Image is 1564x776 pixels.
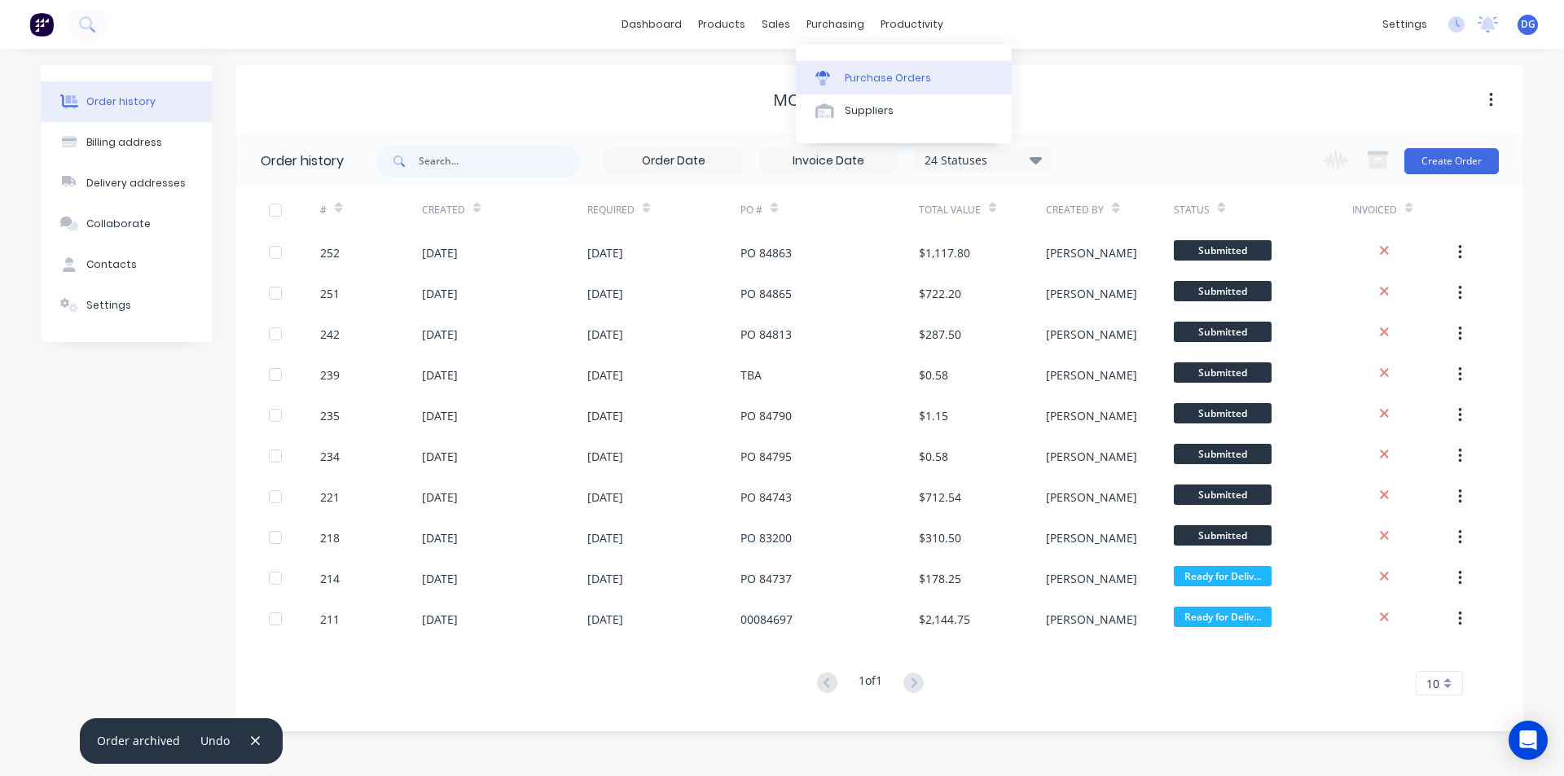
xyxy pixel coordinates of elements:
div: PO 83200 [740,529,792,546]
div: Created By [1046,187,1173,232]
div: Purchase Orders [845,71,931,85]
div: [DATE] [422,529,458,546]
div: Open Intercom Messenger [1509,721,1548,760]
span: Submitted [1174,362,1272,383]
div: 252 [320,244,340,261]
button: Delivery addresses [41,163,212,204]
div: [DATE] [587,529,623,546]
div: [DATE] [422,326,458,343]
div: [DATE] [422,366,458,384]
div: Collaborate [86,217,151,231]
div: 251 [320,285,340,302]
div: PO 84795 [740,448,792,465]
button: Contacts [41,244,212,285]
div: [PERSON_NAME] [1046,611,1137,628]
div: Settings [86,298,131,313]
div: Modular Conveyors Ltd [773,90,986,110]
div: $310.50 [919,529,961,546]
div: [DATE] [422,611,458,628]
button: Order history [41,81,212,122]
div: [PERSON_NAME] [1046,285,1137,302]
div: [DATE] [587,448,623,465]
div: Billing address [86,135,162,150]
div: $1.15 [919,407,948,424]
a: Purchase Orders [796,61,1012,94]
input: Search... [419,145,580,178]
div: 242 [320,326,340,343]
div: PO # [740,203,762,217]
div: 218 [320,529,340,546]
input: Invoice Date [760,149,897,173]
div: [PERSON_NAME] [1046,489,1137,506]
div: PO 84863 [740,244,792,261]
div: PO 84865 [740,285,792,302]
div: Invoiced [1352,203,1397,217]
div: [DATE] [422,570,458,587]
div: Delivery addresses [86,176,186,191]
div: [DATE] [422,285,458,302]
div: $287.50 [919,326,961,343]
span: Ready for Deliv... [1174,607,1272,627]
div: [DATE] [587,611,623,628]
div: sales [753,12,798,37]
div: 235 [320,407,340,424]
div: 221 [320,489,340,506]
div: products [690,12,753,37]
div: PO # [740,187,919,232]
div: Status [1174,187,1352,232]
input: Order Date [605,149,742,173]
img: Factory [29,12,54,37]
div: 1 of 1 [859,672,882,695]
div: $0.58 [919,448,948,465]
div: # [320,187,422,232]
div: Total Value [919,187,1046,232]
div: PO 84737 [740,570,792,587]
div: 24 Statuses [915,151,1052,169]
div: Created [422,203,465,217]
div: PO 84790 [740,407,792,424]
div: [PERSON_NAME] [1046,529,1137,546]
div: Status [1174,203,1210,217]
div: settings [1374,12,1435,37]
div: Invoiced [1352,187,1454,232]
div: 00084697 [740,611,793,628]
div: Order history [261,151,344,171]
div: Created By [1046,203,1104,217]
div: Suppliers [845,103,894,118]
span: Submitted [1174,525,1272,546]
div: [PERSON_NAME] [1046,407,1137,424]
div: $1,117.80 [919,244,970,261]
a: Suppliers [796,94,1012,127]
div: # [320,203,327,217]
div: $0.58 [919,366,948,384]
div: Required [587,203,635,217]
div: [DATE] [587,570,623,587]
div: $2,144.75 [919,611,970,628]
div: $178.25 [919,570,961,587]
div: [DATE] [587,285,623,302]
div: 239 [320,366,340,384]
div: Created [422,187,587,232]
span: Submitted [1174,281,1272,301]
span: Submitted [1174,444,1272,464]
span: Submitted [1174,322,1272,342]
div: [DATE] [587,489,623,506]
div: [DATE] [422,489,458,506]
button: Billing address [41,122,212,163]
div: Total Value [919,203,981,217]
div: [DATE] [587,326,623,343]
div: Order archived [97,732,180,749]
button: Settings [41,285,212,326]
span: DG [1521,17,1535,32]
a: dashboard [613,12,690,37]
div: Required [587,187,740,232]
div: [DATE] [422,407,458,424]
div: [PERSON_NAME] [1046,326,1137,343]
div: $712.54 [919,489,961,506]
div: TBA [740,366,762,384]
button: Create Order [1404,148,1499,174]
div: PO 84743 [740,489,792,506]
div: [DATE] [587,407,623,424]
div: [DATE] [422,244,458,261]
button: Undo [192,730,239,752]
